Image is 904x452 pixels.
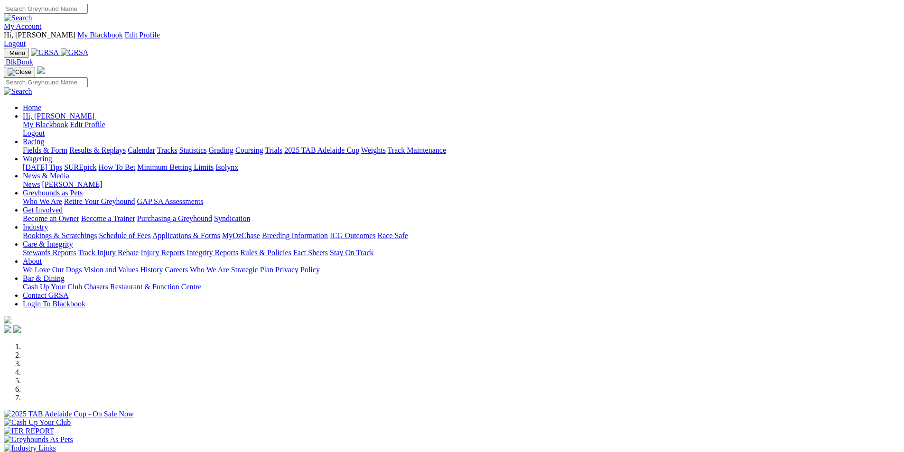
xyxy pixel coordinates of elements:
a: Coursing [235,146,263,154]
a: Privacy Policy [275,266,320,274]
a: Bar & Dining [23,274,65,282]
a: News & Media [23,172,69,180]
a: Rules & Policies [240,249,291,257]
a: Syndication [214,214,250,222]
input: Search [4,4,88,14]
img: Close [8,68,31,76]
div: Hi, [PERSON_NAME] [23,120,900,138]
a: ICG Outcomes [330,231,375,240]
a: We Love Our Dogs [23,266,82,274]
a: Logout [23,129,45,137]
img: facebook.svg [4,325,11,333]
a: Grading [209,146,233,154]
a: Trials [265,146,282,154]
a: About [23,257,42,265]
a: Become an Owner [23,214,79,222]
div: About [23,266,900,274]
div: Wagering [23,163,900,172]
div: Greyhounds as Pets [23,197,900,206]
span: Menu [9,49,25,56]
a: Login To Blackbook [23,300,85,308]
a: Tracks [157,146,177,154]
a: Logout [4,39,26,47]
a: Home [23,103,41,111]
a: Who We Are [23,197,62,205]
a: Stay On Track [330,249,373,257]
a: 2025 TAB Adelaide Cup [284,146,359,154]
a: Track Maintenance [388,146,446,154]
img: twitter.svg [13,325,21,333]
img: 2025 TAB Adelaide Cup - On Sale Now [4,410,134,418]
img: Search [4,87,32,96]
div: My Account [4,31,900,48]
div: News & Media [23,180,900,189]
a: Fields & Form [23,146,67,154]
a: My Blackbook [77,31,123,39]
img: GRSA [31,48,59,57]
span: Hi, [PERSON_NAME] [4,31,75,39]
a: Hi, [PERSON_NAME] [23,112,96,120]
a: Weights [361,146,386,154]
div: Industry [23,231,900,240]
a: Purchasing a Greyhound [137,214,212,222]
a: My Blackbook [23,120,68,129]
a: News [23,180,40,188]
a: Schedule of Fees [99,231,150,240]
button: Toggle navigation [4,67,35,77]
a: Isolynx [215,163,238,171]
img: Search [4,14,32,22]
a: Racing [23,138,44,146]
a: How To Bet [99,163,136,171]
a: Applications & Forms [152,231,220,240]
img: GRSA [61,48,89,57]
a: My Account [4,22,42,30]
a: Injury Reports [140,249,185,257]
a: Cash Up Your Club [23,283,82,291]
a: Track Injury Rebate [78,249,139,257]
a: SUREpick [64,163,96,171]
a: [DATE] Tips [23,163,62,171]
a: Calendar [128,146,155,154]
img: Greyhounds As Pets [4,435,73,444]
div: Bar & Dining [23,283,900,291]
a: Integrity Reports [186,249,238,257]
a: Edit Profile [70,120,105,129]
input: Search [4,77,88,87]
span: BlkBook [6,58,33,66]
img: logo-grsa-white.png [37,66,45,74]
a: Results & Replays [69,146,126,154]
a: Race Safe [377,231,408,240]
a: Chasers Restaurant & Function Centre [84,283,201,291]
span: Hi, [PERSON_NAME] [23,112,94,120]
a: Contact GRSA [23,291,68,299]
button: Toggle navigation [4,48,29,58]
a: Vision and Values [84,266,138,274]
div: Racing [23,146,900,155]
a: Who We Are [190,266,229,274]
a: Retire Your Greyhound [64,197,135,205]
a: MyOzChase [222,231,260,240]
a: Careers [165,266,188,274]
a: [PERSON_NAME] [42,180,102,188]
a: History [140,266,163,274]
img: logo-grsa-white.png [4,316,11,323]
a: Greyhounds as Pets [23,189,83,197]
a: Statistics [179,146,207,154]
div: Get Involved [23,214,900,223]
a: Strategic Plan [231,266,273,274]
a: Edit Profile [125,31,160,39]
a: Bookings & Scratchings [23,231,97,240]
img: Cash Up Your Club [4,418,71,427]
a: Care & Integrity [23,240,73,248]
a: Become a Trainer [81,214,135,222]
a: Industry [23,223,48,231]
a: Wagering [23,155,52,163]
a: Breeding Information [262,231,328,240]
a: Stewards Reports [23,249,76,257]
div: Care & Integrity [23,249,900,257]
a: Get Involved [23,206,63,214]
a: GAP SA Assessments [137,197,204,205]
a: Fact Sheets [293,249,328,257]
a: Minimum Betting Limits [137,163,214,171]
a: BlkBook [4,58,33,66]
